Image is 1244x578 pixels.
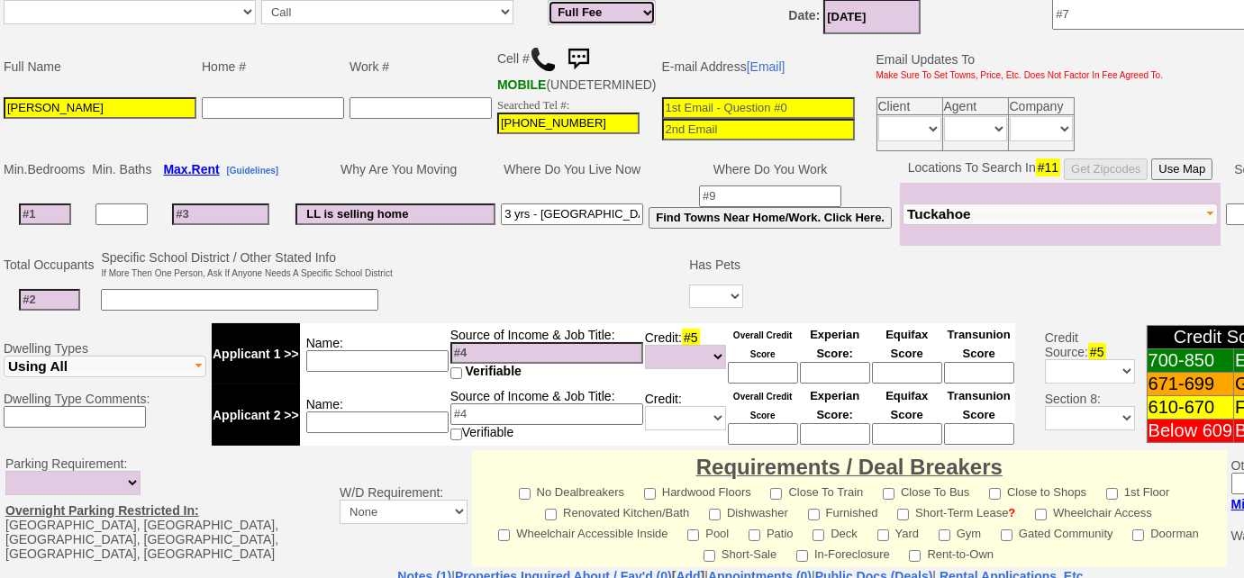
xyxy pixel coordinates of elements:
[530,46,557,73] img: call.png
[709,509,721,520] input: Dishwasher
[27,162,85,176] span: Bedrooms
[1036,158,1060,176] span: #11
[296,29,886,68] th: Location / Info: activate to sort column ascending
[19,289,80,311] input: #2
[449,384,644,446] td: Source of Income & Job Title: Verifiable
[682,329,700,347] span: #5
[704,542,776,563] label: Short-Sale
[172,203,269,225] input: #3
[450,342,643,364] input: #4
[897,509,909,520] input: Short-Term Lease?
[942,97,1008,114] td: Agent
[813,529,824,541] input: Deck
[1151,158,1212,180] button: Use Map
[495,39,659,95] td: Cell # (UNDETERMINED)
[883,480,969,501] label: Close To Bus
[896,76,1031,96] center: $4,000.00
[646,156,894,183] td: Where Do You Work
[808,509,820,520] input: Furnished
[659,39,858,95] td: E-mail Address
[166,188,223,202] small: # L896145
[1106,488,1118,500] input: 1st Floor
[1018,321,1138,448] td: Credit Source: Section 8:
[545,509,557,520] input: Renovated Kitchen/Bath
[909,550,921,562] input: Rent-to-Own
[876,70,1164,80] font: Make Sure To Set Towns, Price, Etc. Does Not Factor In Fee Agreed To.
[226,166,278,176] b: [Guidelines]
[886,29,1041,68] th: Price: activate to sort column ascending
[1147,396,1233,420] td: 610-670
[103,76,286,203] center: Hold
[796,542,890,563] label: In-Foreclosure
[1132,529,1144,541] input: Doorman
[808,501,878,521] label: Furnished
[1,39,199,95] td: Full Name
[944,362,1014,384] input: Ask Customer: Do You Know Your Transunion Credit Score
[1,321,209,448] td: Dwelling Types Dwelling Type Comments:
[8,358,68,374] span: Using All
[498,156,646,183] td: Where Do You Live Now
[944,423,1014,445] input: Ask Customer: Do You Know Your Transunion Credit Score
[306,76,876,96] center: [STREET_ADDRESS]
[770,480,863,501] label: Close To Train
[449,323,644,384] td: Source of Income & Job Title:
[93,29,296,68] th: Property: activate to sort column ascending
[644,488,656,500] input: Hardwood Floors
[813,521,858,542] label: Deck
[696,455,1003,479] font: Requirements / Deal Breakers
[877,529,889,541] input: Yard
[872,423,942,445] input: Ask Customer: Do You Know Your Equifax Credit Score
[908,160,1213,175] nobr: Locations To Search In
[644,323,727,384] td: Credit:
[545,501,689,521] label: Renovated Kitchen/Bath
[749,529,760,541] input: Patio
[347,39,495,95] td: Work #
[863,39,1167,95] td: Email Updates To
[300,323,449,384] td: Name:
[796,550,808,562] input: In-Foreclosure
[1106,480,1170,501] label: 1st Floor
[199,39,347,95] td: Home #
[709,501,788,521] label: Dishwasher
[749,521,794,542] label: Patio
[939,529,950,541] input: Gym
[1052,77,1194,93] a: Create Offer To Lease
[903,203,1218,225] button: Tuckahoe
[885,328,928,360] font: Equifax Score
[1,248,98,282] td: Total Occupants
[1064,158,1148,180] button: Get Zipcodes
[150,132,240,202] a: # L896145
[4,356,206,377] button: Using All
[728,362,798,384] input: Ask Customer: Do You Know Your Overall Credit Score
[649,207,892,229] button: Find Towns Near Home/Work. Click Here.
[687,529,699,541] input: Pool
[897,501,1015,521] label: Short-Term Lease
[1,450,335,567] td: Parking Requirement: [GEOGRAPHIC_DATA], [GEOGRAPHIC_DATA], [GEOGRAPHIC_DATA], [GEOGRAPHIC_DATA], ...
[883,488,894,500] input: Close To Bus
[1035,501,1152,521] label: Wheelchair Access
[1147,349,1233,373] td: 700-850
[1001,529,1012,541] input: Gated Community
[800,362,870,384] input: Ask Customer: Do You Know Your Experian Credit Score
[1008,97,1074,114] td: Company
[800,423,870,445] input: Ask Customer: Do You Know Your Experian Credit Score
[89,156,154,183] td: Min. Baths
[907,206,971,221] span: Tuckahoe
[519,480,625,501] label: No Dealbreakers
[560,41,596,77] img: sms.png
[293,156,498,183] td: Why Are You Moving
[295,203,495,225] input: #6
[335,450,472,567] td: W/D Requirement:
[810,328,859,360] font: Experian Score:
[192,162,220,176] span: Rent
[662,97,855,119] input: 1st Email - Question #0
[686,248,746,282] td: Has Pets
[163,162,219,176] b: Max.
[728,423,798,445] input: Ask Customer: Do You Know Your Overall Credit Score
[5,503,199,518] u: Overnight Parking Restricted In:
[989,480,1086,501] label: Close to Shops
[770,488,782,500] input: Close To Train
[19,203,71,225] input: #1
[212,384,300,446] td: Applicant 2 >>
[1008,506,1015,519] a: ?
